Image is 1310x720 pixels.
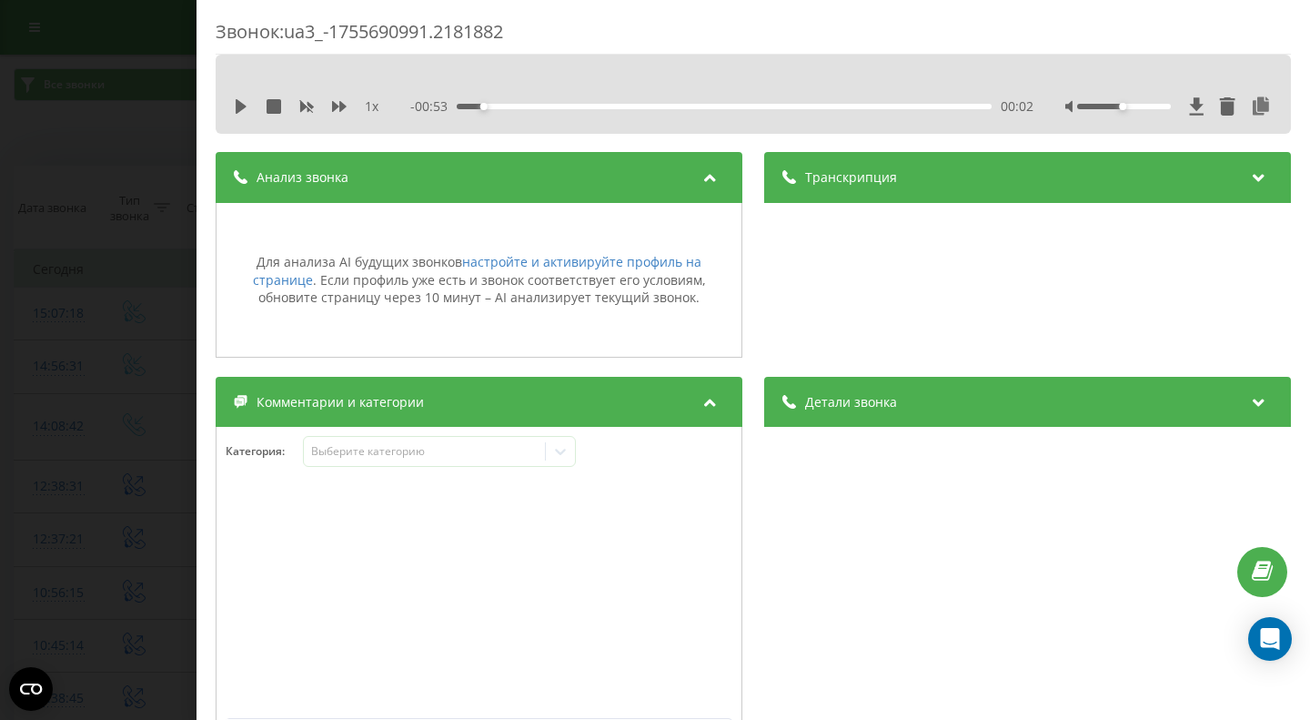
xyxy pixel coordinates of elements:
div: Open Intercom Messenger [1248,617,1292,661]
div: Accessibility label [1119,103,1126,110]
div: Звонок : ua3_-1755690991.2181882 [216,19,1291,55]
h4: Категория : [226,445,303,458]
div: Для анализа AI будущих звонков . Если профиль уже есть и звонок соответствует его условиям, обнов... [226,253,732,307]
span: Анализ звонка [257,168,348,187]
span: Транскрипция [805,168,897,187]
div: Accessibility label [480,103,488,110]
a: настройте и активируйте профиль на странице [253,253,702,289]
div: Выберите категорию [311,444,539,459]
span: Комментарии и категории [257,393,424,411]
span: Детали звонка [805,393,897,411]
button: Open CMP widget [9,667,53,711]
span: 00:02 [1001,97,1033,116]
span: 1 x [365,97,378,116]
span: - 00:53 [410,97,457,116]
